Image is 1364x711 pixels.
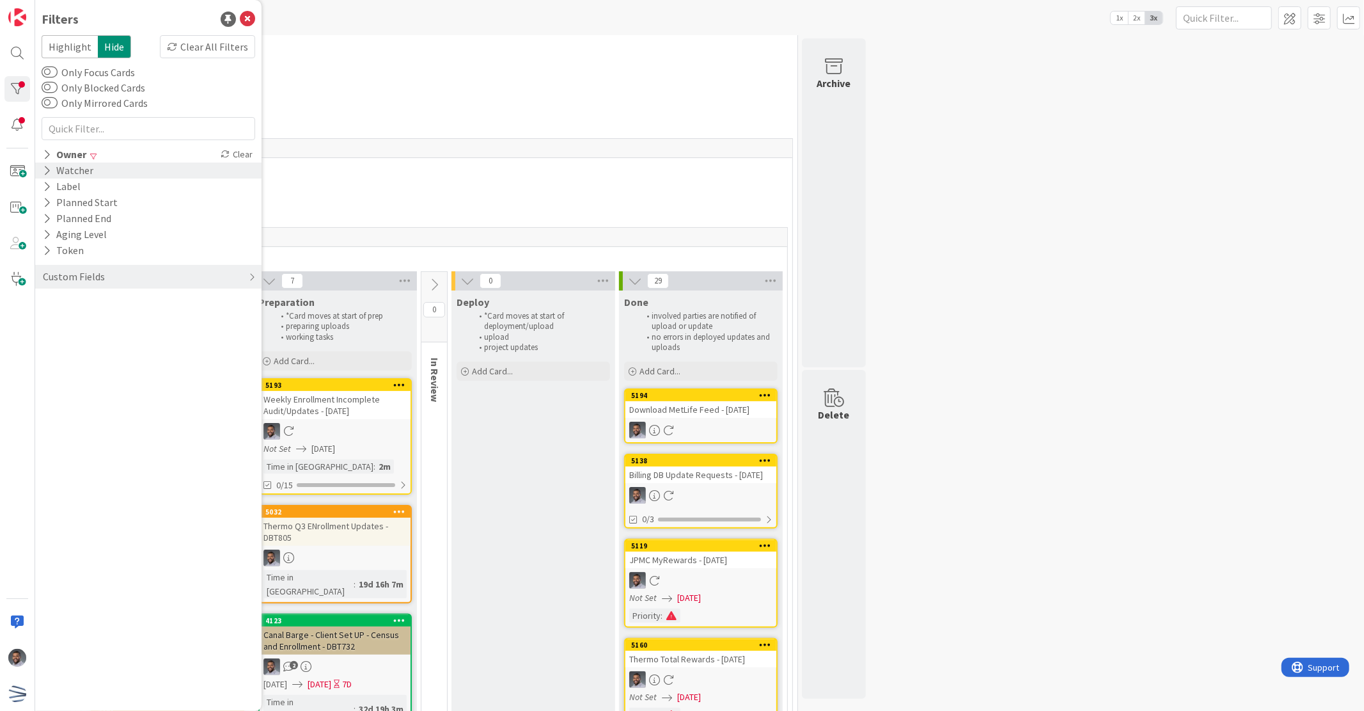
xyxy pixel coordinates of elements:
span: 7 [281,273,303,289]
i: Not Set [629,691,657,703]
div: Canal Barge - Client Set UP - Census and Enrollment - DBT732 [260,627,411,655]
i: Not Set [263,443,291,454]
span: Teams [82,161,776,174]
a: 5138Billing DB Update Requests - [DATE]FS0/3 [624,454,778,529]
div: FS [260,550,411,566]
div: Watcher [42,163,95,179]
div: 4123 [265,616,411,625]
div: 5160 [631,641,776,650]
img: FS [263,659,280,675]
div: Owner [42,147,88,163]
span: 2x [1128,12,1145,24]
div: 5119 [625,540,776,552]
li: project updates [472,342,608,353]
li: *Card moves at start of deployment/upload [472,311,608,332]
div: 5160Thermo Total Rewards - [DATE] [625,639,776,667]
span: 0/3 [642,513,654,526]
span: Support [27,2,58,17]
span: Hide [98,35,131,58]
div: Planned End [42,211,113,227]
button: Only Focus Cards [42,66,58,79]
span: 0 [480,273,501,289]
img: FS [629,671,646,688]
span: [DATE] [263,678,287,691]
label: Only Mirrored Cards [42,95,148,111]
div: 5194Download MetLife Feed - [DATE] [625,390,776,418]
span: [DATE] [677,691,701,704]
span: 1x [1111,12,1128,24]
div: Planned Start [42,195,119,211]
div: JPMC MyRewards - [DATE] [625,552,776,568]
img: FS [629,422,646,438]
div: Custom Fields [42,269,106,285]
span: [DATE] [677,591,701,605]
div: 5193Weekly Enrollment Incomplete Audit/Updates - [DATE] [260,379,411,419]
div: Aging Level [42,227,108,243]
div: Clear All Filters [160,35,255,58]
div: 5194 [631,391,776,400]
span: Add Card... [274,355,315,367]
div: 5160 [625,639,776,651]
div: Archive [817,76,851,91]
img: FS [629,487,646,504]
div: 5119 [631,541,776,550]
div: 5032 [260,506,411,518]
a: 5193Weekly Enrollment Incomplete Audit/Updates - [DATE]FSNot Set[DATE]Time in [GEOGRAPHIC_DATA]:2... [258,378,412,495]
button: Only Mirrored Cards [42,97,58,109]
img: avatar [8,685,26,703]
li: working tasks [274,332,410,342]
span: : [661,609,662,623]
label: Only Blocked Cards [42,80,145,95]
span: In Review [428,358,441,402]
div: 19d 16h 7m [356,577,407,591]
div: Billing DB Update Requests - [DATE] [625,467,776,483]
span: 0 [423,302,445,317]
img: FS [8,649,26,667]
a: 5119JPMC MyRewards - [DATE]FSNot Set[DATE]Priority: [624,539,778,628]
a: 5032Thermo Q3 ENrollment Updates - DBT805FSTime in [GEOGRAPHIC_DATA]:19d 16h 7m [258,505,412,603]
div: FS [625,671,776,688]
span: [DATE] [311,442,335,456]
span: Add Card... [639,365,680,377]
div: 5138Billing DB Update Requests - [DATE] [625,455,776,483]
div: Thermo Total Rewards - [DATE] [625,651,776,667]
span: 3x [1145,12,1163,24]
img: FS [629,572,646,589]
div: Time in [GEOGRAPHIC_DATA] [263,459,373,474]
div: Time in [GEOGRAPHIC_DATA] [263,570,354,598]
img: FS [263,423,280,440]
img: Visit kanbanzone.com [8,8,26,26]
div: 5194 [625,390,776,401]
div: FS [625,422,776,438]
button: Only Blocked Cards [42,81,58,94]
span: Done [624,296,648,308]
span: : [373,459,375,474]
div: FS [260,659,411,675]
li: preparing uploads [274,321,410,332]
div: 2m [375,459,394,474]
span: Highlight [42,35,98,58]
span: 29 [647,273,669,289]
div: 5138 [625,455,776,467]
div: 4123Canal Barge - Client Set UP - Census and Enrollment - DBT732 [260,615,411,655]
span: [DATE] [308,678,331,691]
div: 5193 [260,379,411,391]
div: Filters [42,10,79,29]
a: 5194Download MetLife Feed - [DATE]FS [624,388,778,443]
div: FS [625,572,776,589]
div: 5119JPMC MyRewards - [DATE] [625,540,776,568]
div: 7D [342,678,352,691]
li: upload [472,332,608,342]
img: FS [263,550,280,566]
div: Token [42,243,85,259]
div: Download MetLife Feed - [DATE] [625,401,776,418]
li: no errors in deployed updates and uploads [639,332,776,353]
li: *Card moves at start of prep [274,311,410,321]
label: Only Focus Cards [42,65,135,80]
div: Thermo Q3 ENrollment Updates - DBT805 [260,518,411,546]
div: Priority [629,609,661,623]
div: Label [42,179,82,195]
div: 5193 [265,381,411,390]
i: Not Set [629,592,657,603]
div: Weekly Enrollment Incomplete Audit/Updates - [DATE] [260,391,411,419]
